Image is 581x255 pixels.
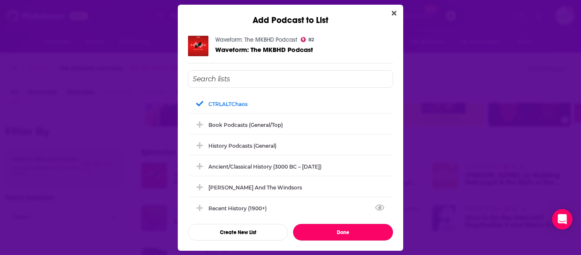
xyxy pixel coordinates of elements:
div: [PERSON_NAME] and the Windsors [208,184,302,191]
button: Create New List [188,224,288,241]
div: Winston and the Windsors [188,178,393,197]
div: Open Intercom Messenger [552,209,572,229]
div: Ancient/Classical History (3000 BC – AD 500) [188,157,393,176]
div: Book Podcasts (General/Top) [208,122,283,128]
div: Book Podcasts (General/Top) [188,115,393,134]
input: Search lists [188,70,393,88]
button: Close [388,8,400,19]
button: View Link [267,210,272,211]
a: Waveform: The MKBHD Podcast [215,46,313,53]
a: 82 [301,37,314,42]
div: CTRLALTChaos [188,95,393,113]
div: Ancient/Classical History (3000 BC – [DATE]) [208,163,322,170]
div: Add Podcast To List [188,70,393,241]
div: CTRLALTChaos [208,101,248,107]
div: History Podcasts (General) [208,143,276,149]
div: Recent History (1900+) [208,205,272,212]
div: Add Podcast to List [178,5,403,26]
span: 82 [308,38,314,42]
button: Done [293,224,393,241]
img: Waveform: The MKBHD Podcast [188,36,208,56]
div: History Podcasts (General) [188,136,393,155]
a: Waveform: The MKBHD Podcast [215,36,297,43]
span: Waveform: The MKBHD Podcast [215,46,313,54]
div: Recent History (1900+) [188,199,393,218]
